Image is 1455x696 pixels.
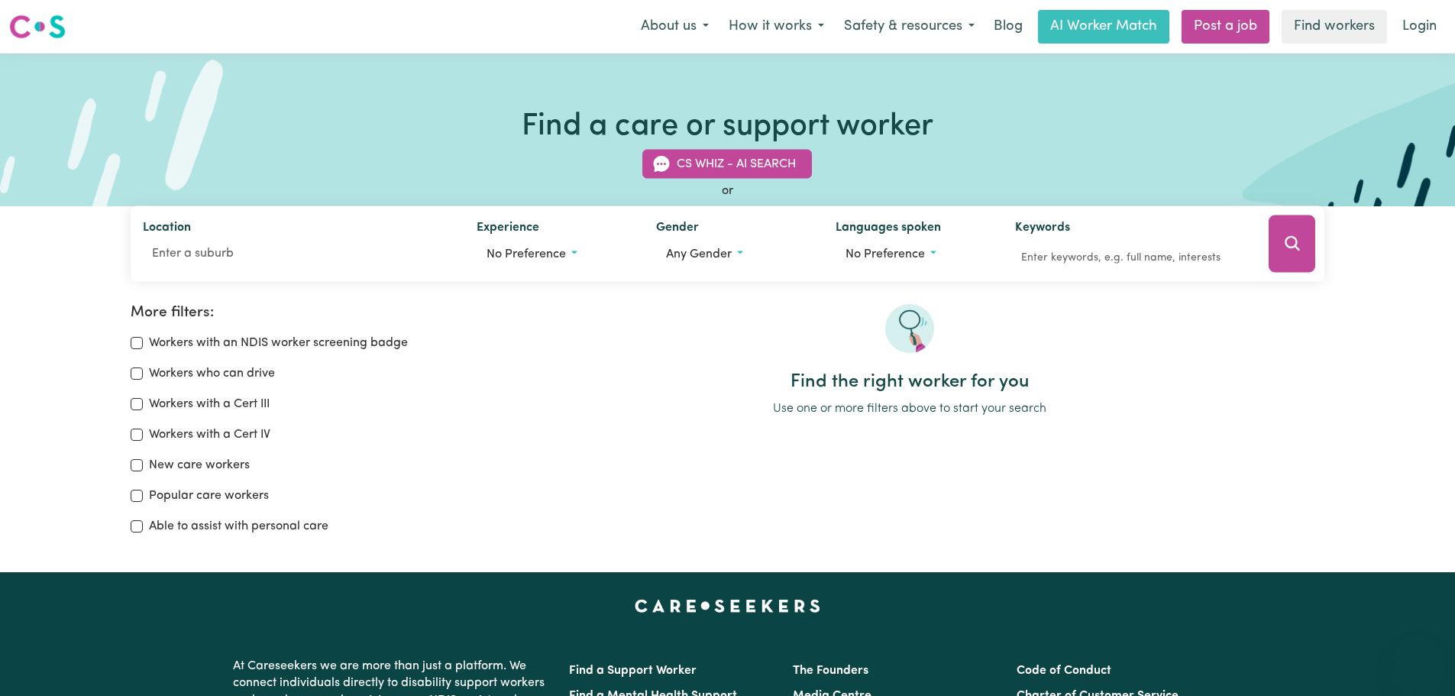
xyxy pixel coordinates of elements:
label: Location [143,219,191,240]
button: CS Whiz - AI Search [642,150,812,179]
label: Workers with a Cert IV [149,426,270,444]
input: Enter keywords, e.g. full name, interests [1015,246,1247,270]
label: Languages spoken [836,219,941,240]
p: Use one or more filters above to start your search [494,400,1324,418]
label: Able to assist with personal care [149,517,328,536]
label: Popular care workers [149,487,269,505]
a: The Founders [793,665,868,677]
label: Workers with an NDIS worker screening badge [149,334,408,352]
span: No preference [846,248,925,261]
a: Blog [985,10,1032,44]
button: Safety & resources [834,11,985,43]
label: Workers who can drive [149,364,275,383]
a: Careseekers logo [9,9,66,44]
span: No preference [487,248,566,261]
span: Any gender [666,248,732,261]
img: Careseekers logo [9,13,66,40]
button: How it works [719,11,834,43]
a: Code of Conduct [1017,665,1111,677]
iframe: Button to launch messaging window [1394,635,1443,684]
label: New care workers [149,456,250,474]
button: Worker experience options [477,240,632,269]
button: About us [631,11,719,43]
label: Experience [477,219,539,240]
label: Workers with a Cert III [149,395,270,413]
label: Keywords [1015,219,1070,240]
a: Find a Support Worker [569,665,697,677]
a: Careseekers home page [635,600,820,612]
h1: Find a care or support worker [522,108,933,145]
h2: Find the right worker for you [494,371,1324,393]
label: Gender [656,219,699,240]
a: AI Worker Match [1038,10,1169,44]
input: Enter a suburb [143,240,453,267]
a: Post a job [1182,10,1269,44]
div: or [131,182,1325,200]
h2: More filters: [131,304,476,322]
button: Search [1269,215,1315,273]
a: Login [1393,10,1446,44]
button: Worker gender preference [656,240,811,269]
a: Find workers [1282,10,1387,44]
button: Worker language preferences [836,240,991,269]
